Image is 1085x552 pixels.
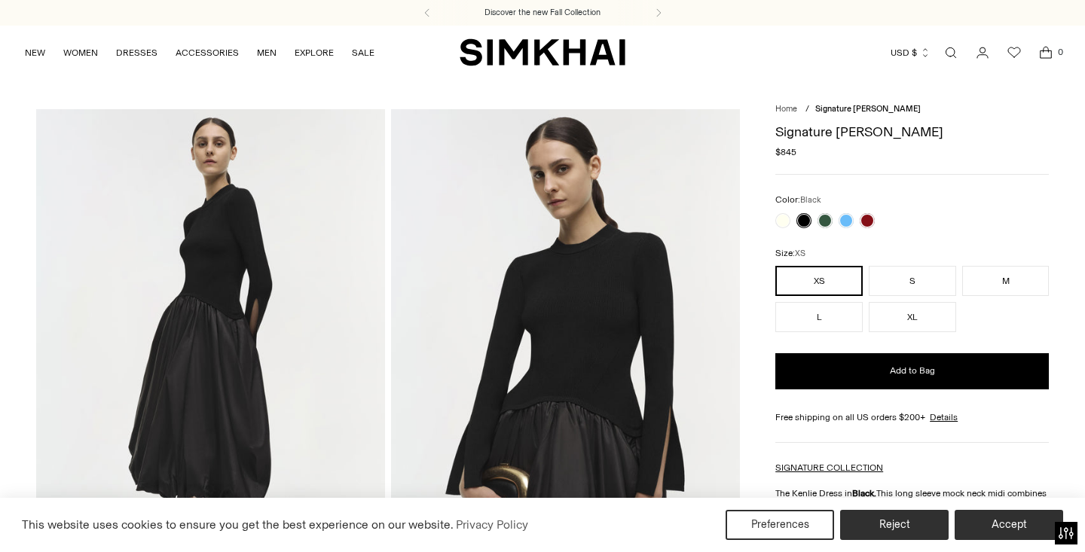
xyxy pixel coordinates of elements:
[967,38,998,68] a: Go to the account page
[295,36,334,69] a: EXPLORE
[484,7,601,19] a: Discover the new Fall Collection
[775,104,797,114] a: Home
[775,125,1049,139] h1: Signature [PERSON_NAME]
[22,517,454,532] span: This website uses cookies to ensure you get the best experience on our website.
[840,510,949,540] button: Reject
[1053,45,1067,59] span: 0
[852,488,876,499] strong: Black.
[805,103,809,116] div: /
[176,36,239,69] a: ACCESSORIES
[257,36,277,69] a: MEN
[890,364,935,377] span: Add to Bag
[352,36,374,69] a: SALE
[460,38,625,67] a: SIMKHAI
[800,195,821,205] span: Black
[775,145,796,159] span: $845
[775,353,1049,389] button: Add to Bag
[999,38,1029,68] a: Wishlist
[891,36,931,69] button: USD $
[869,266,956,296] button: S
[869,302,956,332] button: XL
[116,36,157,69] a: DRESSES
[930,410,958,424] a: Details
[63,36,98,69] a: WOMEN
[25,36,45,69] a: NEW
[454,514,530,536] a: Privacy Policy (opens in a new tab)
[1031,38,1061,68] a: Open cart modal
[955,510,1063,540] button: Accept
[962,266,1050,296] button: M
[775,103,1049,116] nav: breadcrumbs
[775,193,821,207] label: Color:
[775,410,1049,424] div: Free shipping on all US orders $200+
[815,104,921,114] span: Signature [PERSON_NAME]
[775,462,883,473] a: SIGNATURE COLLECTION
[726,510,834,540] button: Preferences
[775,302,863,332] button: L
[936,38,966,68] a: Open search modal
[775,266,863,296] button: XS
[795,249,805,258] span: XS
[775,486,1049,541] p: The Kenlie Dress in This long sleeve mock neck midi combines a fitted top with a voluminous, gath...
[775,246,805,261] label: Size:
